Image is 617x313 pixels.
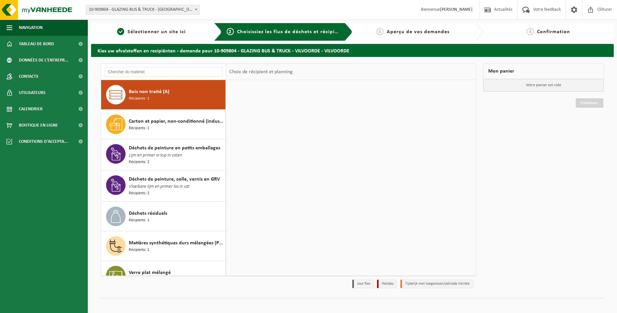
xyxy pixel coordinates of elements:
button: Déchets de peinture en petits emballages Lijm en primer in kvp in vaten Récipients: 2 [101,139,226,170]
li: Holiday [377,279,397,288]
div: Mon panier [483,63,604,79]
span: Récipients: 2 [129,190,149,197]
li: Tijdelijk niet toegestaan/période limitée [400,279,473,288]
span: 3 [376,28,383,35]
span: Navigation [19,20,43,36]
span: Déchets de peinture, colle, vernis en GRV [129,175,220,183]
h2: Kies uw afvalstoffen en recipiënten - demande pour 10-909804 - GLAZING BUS & TRUCK - VILVOORDE - ... [91,44,614,57]
input: Chercher du matériel [104,67,222,77]
button: Carton et papier, non-conditionné (industriel) Récipients: 1 [101,110,226,139]
button: Verre plat mélangé [101,261,226,290]
p: Votre panier est vide [483,79,604,91]
span: 4 [527,28,534,35]
span: Utilisateurs [19,85,46,101]
span: Matières synthétiques durs mélangées (PE, PP et PVC), recyclables (industriel) [129,239,224,247]
div: Choix de récipient et planning [226,64,296,80]
span: Lijm en primer in kvp in vaten [129,152,182,159]
span: Données de l'entrepr... [19,52,69,68]
span: Calendrier [19,101,43,117]
span: Déchets de peinture en petits emballages [129,144,220,152]
span: Récipients: 2 [129,96,149,102]
span: Bois non traité (A) [129,88,169,96]
span: Confirmation [537,29,570,34]
span: Tableau de bord [19,36,54,52]
span: Carton et papier, non-conditionné (industriel) [129,117,224,125]
span: Récipients: 2 [129,159,149,165]
a: Continuer [576,98,603,108]
button: Déchets résiduels Récipients: 1 [101,202,226,231]
span: 10-909804 - GLAZING BUS & TRUCK - VILVOORDE - VILVOORDE [86,5,200,15]
strong: [PERSON_NAME] [440,7,473,12]
span: 1 [117,28,124,35]
a: 1Sélectionner un site ici [94,28,209,36]
span: Récipients: 1 [129,125,149,131]
span: Verre plat mélangé [129,269,171,277]
span: 10-909804 - GLAZING BUS & TRUCK - VILVOORDE - VILVOORDE [86,5,199,14]
span: Aperçu de vos demandes [387,29,449,34]
span: Conditions d'accepta... [19,133,68,150]
span: Déchets résiduels [129,210,167,217]
li: Jour fixe [352,279,374,288]
span: Contacts [19,68,38,85]
span: Boutique en ligne [19,117,58,133]
span: Vloeibare lijm en primer los in vat [129,183,190,190]
button: Matières synthétiques durs mélangées (PE, PP et PVC), recyclables (industriel) Récipients: 1 [101,231,226,261]
span: Récipients: 1 [129,217,149,224]
span: Choisissiez les flux de déchets et récipients [237,29,345,34]
button: Bois non traité (A) Récipients: 2 [101,80,226,110]
button: Déchets de peinture, colle, vernis en GRV Vloeibare lijm en primer los in vat Récipients: 2 [101,170,226,202]
span: Sélectionner un site ici [127,29,186,34]
span: Récipients: 1 [129,247,149,253]
span: 2 [227,28,234,35]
